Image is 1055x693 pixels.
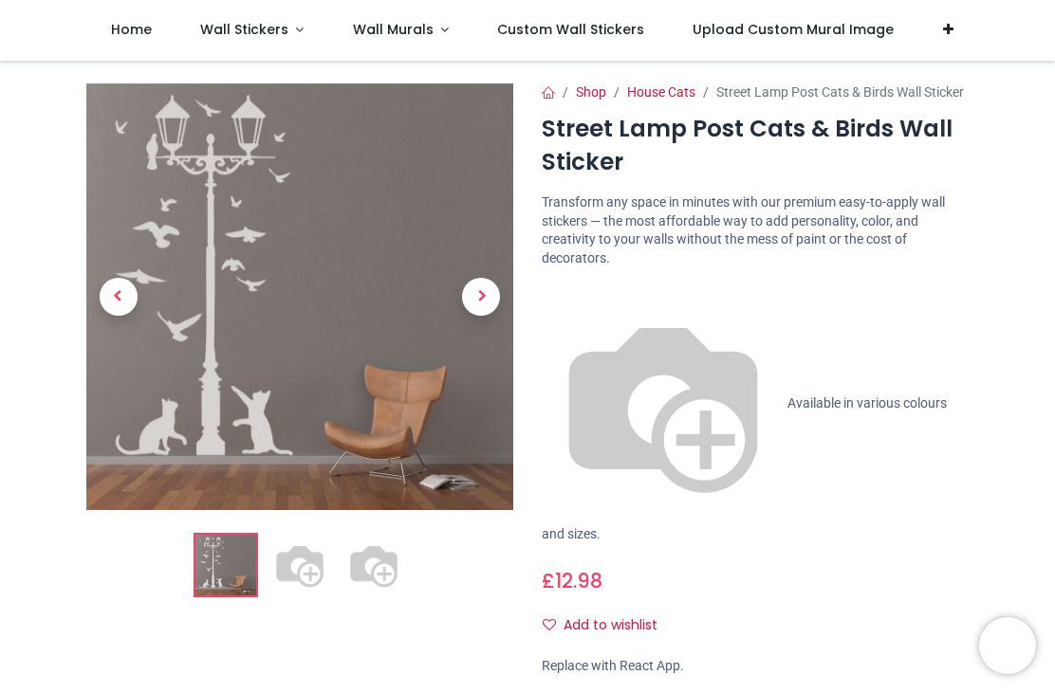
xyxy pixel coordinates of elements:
h1: Street Lamp Post Cats & Birds Wall Sticker [542,113,969,178]
a: Shop [576,84,606,100]
span: Wall Stickers [200,20,288,39]
span: Custom Wall Stickers [497,20,644,39]
img: WS-57669-03 [343,535,404,595]
i: Add to wishlist [543,618,556,631]
p: Transform any space in minutes with our premium easy-to-apply wall stickers — the most affordable... [542,193,969,267]
span: Home [111,20,152,39]
img: WS-57669-02 [269,535,330,595]
a: Next [450,147,514,446]
div: Replace with React App. [542,657,969,676]
span: Street Lamp Post Cats & Birds Wall Sticker [716,84,964,100]
img: color-wheel.png [542,283,785,525]
span: Wall Murals [353,20,434,39]
img: Street Lamp Post Cats & Birds Wall Sticker [86,83,513,510]
span: Next [462,278,500,316]
span: £ [542,567,602,594]
span: 12.98 [555,567,602,594]
span: Previous [100,278,138,316]
iframe: Brevo live chat [979,617,1036,674]
img: Street Lamp Post Cats & Birds Wall Sticker [195,535,256,595]
button: Add to wishlistAdd to wishlist [542,610,674,642]
a: House Cats [627,84,695,100]
a: Previous [86,147,151,446]
span: Upload Custom Mural Image [693,20,894,39]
